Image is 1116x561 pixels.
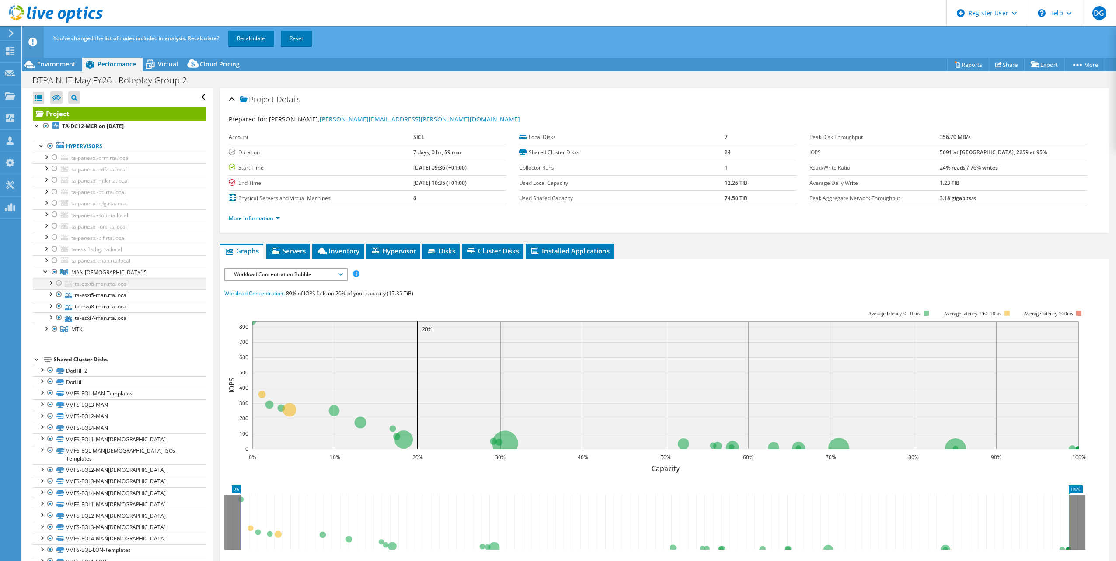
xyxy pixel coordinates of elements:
text: 20% [412,454,423,461]
a: VMFS-EQL3-MAN [33,399,206,411]
b: SICL [413,133,425,141]
a: VMFS-EQL-MAN-Templates [33,388,206,399]
text: 90% [991,454,1001,461]
span: Servers [271,246,306,255]
a: ta-panesxi-man.rta.local [33,255,206,267]
a: Project [33,107,206,121]
label: Prepared for: [229,115,268,123]
a: Reports [947,58,989,71]
label: Average Daily Write [809,179,940,187]
a: ta-panesxi-rdg.rta.local [33,198,206,209]
text: 200 [239,415,248,422]
text: 60% [743,454,753,461]
a: [PERSON_NAME][EMAIL_ADDRESS][PERSON_NAME][DOMAIN_NAME] [320,115,520,123]
span: Details [276,94,300,104]
text: 70% [826,454,836,461]
a: Export [1024,58,1065,71]
label: Local Disks [519,133,724,142]
a: ta-esxi7-man.rta.local [33,312,206,324]
a: VMFS-EQL2-MAN[DEMOGRAPHIC_DATA] [33,510,206,521]
span: Workload Concentration: [224,290,285,297]
a: ta-panesxi-cdf.rta.local [33,163,206,175]
b: 356.70 MB/s [940,133,971,141]
label: Read/Write Ratio [809,163,940,172]
b: TA-DC12-MCR on [DATE] [62,122,124,130]
a: VMFS-EQL-MAN[DEMOGRAPHIC_DATA]-ISOs-Templates [33,445,206,464]
text: 500 [239,369,248,376]
span: You've changed the list of nodes included in analysis. Recalculate? [53,35,219,42]
div: Shared Cluster Disks [54,354,206,365]
text: 50% [660,454,671,461]
b: 6 [413,194,416,202]
label: Used Local Capacity [519,179,724,187]
a: VMFS-EQL2-MAN[DEMOGRAPHIC_DATA] [33,464,206,476]
b: 7 days, 0 hr, 59 min [413,149,461,156]
span: ta-panesxi-sou.rta.local [71,211,128,219]
span: Project [240,95,274,104]
text: 10% [330,454,340,461]
a: ta-panesxi-sou.rta.local [33,209,206,221]
span: Graphs [224,246,259,255]
text: 700 [239,338,248,346]
a: VMFS-EQL3-MAN[DEMOGRAPHIC_DATA] [33,476,206,487]
span: Virtual [158,60,178,68]
text: 100 [239,430,248,437]
span: MTK [71,326,82,333]
label: End Time [229,179,413,187]
text: 400 [239,384,248,391]
a: DotHill [33,376,206,388]
span: Hypervisor [370,246,416,255]
b: 24% reads / 76% writes [940,164,998,171]
a: ta-panesxi-lon.rta.local [33,221,206,232]
text: 0% [248,454,256,461]
span: Inventory [317,246,359,255]
a: TA-DC12-MCR on [DATE] [33,121,206,132]
label: IOPS [809,148,940,157]
text: 600 [239,353,248,361]
span: MAN [DEMOGRAPHIC_DATA].5 [71,269,147,276]
a: Reset [281,31,312,46]
a: VMFS-EQL3-MAN[DEMOGRAPHIC_DATA] [33,522,206,533]
text: IOPS [227,377,237,393]
label: Duration [229,148,413,157]
a: ta-panesxi-mtk.rta.local [33,175,206,186]
text: 0 [245,445,248,453]
text: 30% [495,454,506,461]
span: Environment [37,60,76,68]
tspan: Average latency 10<=20ms [944,311,1001,317]
label: Start Time [229,163,413,172]
label: Physical Servers and Virtual Machines [229,194,413,203]
a: DotHill-2 [33,365,206,376]
tspan: Average latency <=10ms [868,311,921,317]
a: VMFS-EQL1-MAN[DEMOGRAPHIC_DATA] [33,499,206,510]
b: 1 [725,164,728,171]
span: DG [1092,6,1106,20]
span: Disks [427,246,455,255]
text: Average latency >20ms [1024,311,1073,317]
a: VMFS-EQL-LON-Templates [33,544,206,556]
b: 74.50 TiB [725,194,747,202]
a: MAN 6.5 [33,267,206,278]
a: MTK [33,324,206,335]
label: Used Shared Capacity [519,194,724,203]
a: Hypervisors [33,141,206,152]
span: ta-panesxi-blf.rta.local [71,234,126,242]
text: 800 [239,323,248,330]
span: ta-panesxi-rdg.rta.local [71,200,128,207]
b: 1.23 TiB [940,179,959,187]
b: [DATE] 10:35 (+01:00) [413,179,467,187]
span: Performance [98,60,136,68]
a: VMFS-EQL4-MAN[DEMOGRAPHIC_DATA] [33,487,206,499]
span: ta-panesxi-cdf.rta.local [71,166,127,173]
a: VMFS-EQL1-MAN[DEMOGRAPHIC_DATA] [33,433,206,445]
b: 3.18 gigabits/s [940,194,976,202]
h1: DTPA NHT May FY26 - Roleplay Group 2 [28,76,200,85]
a: ta-panesxi-btl.rta.local [33,187,206,198]
a: ta-esxi8-man.rta.local [33,301,206,312]
a: VMFS-EQL4-MAN [33,422,206,433]
b: [DATE] 09:36 (+01:00) [413,164,467,171]
label: Peak Disk Throughput [809,133,940,142]
span: Cluster Disks [466,246,519,255]
span: ta-esxi1-cbg.rta.local [71,246,122,253]
a: VMFS-EQL4-MAN[DEMOGRAPHIC_DATA] [33,533,206,544]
